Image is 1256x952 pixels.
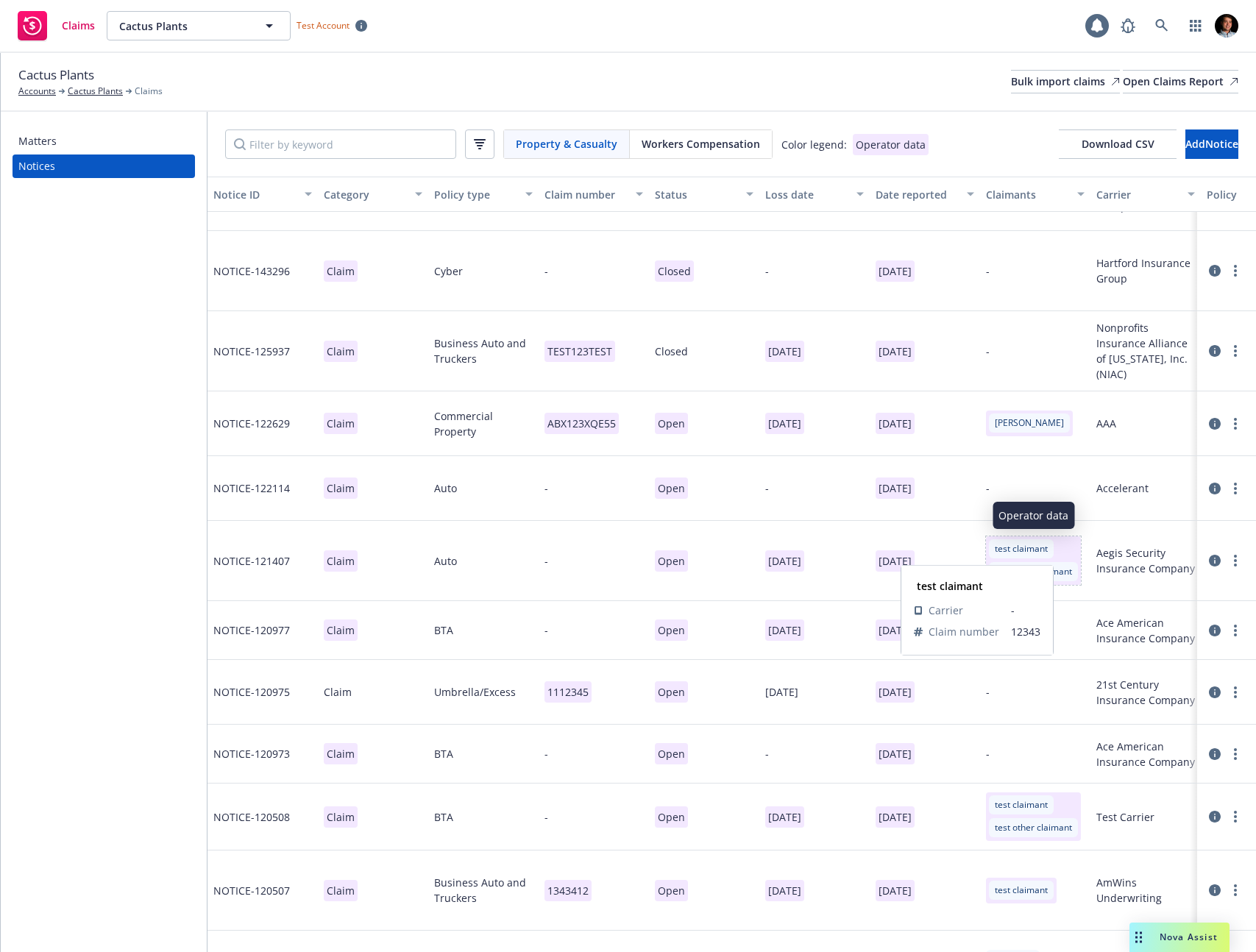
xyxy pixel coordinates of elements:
div: Drag to move [1129,923,1148,952]
span: BTA [434,809,453,825]
div: - [539,231,649,311]
div: - [539,521,649,601]
span: test claimanttest other claimant [986,536,1081,585]
div: Claim [324,684,352,700]
span: [PERSON_NAME] [995,416,1064,430]
span: [DATE] [876,619,915,641]
p: [DATE] [765,619,804,641]
p: [DATE] [876,880,915,901]
span: NOTICE- 120977 [213,622,290,638]
a: Switch app [1181,11,1210,40]
span: Claim [324,550,358,572]
a: Cactus Plants [68,85,123,98]
span: BTA [434,622,453,638]
a: Matters [13,129,195,153]
div: Policy type [434,187,517,202]
button: Date reported [870,177,980,212]
span: Claims [135,85,163,98]
button: Nova Assist [1129,923,1230,952]
div: Operator data [853,134,929,155]
span: Download CSV [1082,137,1154,151]
div: Claim number [544,187,627,202]
div: - [986,344,990,359]
a: Notices [13,154,195,178]
span: Cactus Plants [18,65,94,85]
a: more [1227,881,1244,899]
span: AAA [1096,416,1116,431]
span: NOTICE- 125937 [213,344,290,359]
div: Notices [18,154,55,178]
span: Nonprofits Insurance Alliance of [US_STATE], Inc. (NIAC) [1096,320,1195,382]
div: Status [655,187,737,202]
p: Open [655,681,688,703]
span: 1112345 [544,681,592,703]
a: Bulk import claims [1011,70,1120,93]
div: - [539,456,649,521]
p: [DATE] [876,413,915,434]
div: Claimants [986,187,1068,202]
div: Open Claims Report [1123,71,1238,93]
a: more [1227,342,1244,360]
button: Policy type [428,177,539,212]
div: - [986,263,990,279]
span: NOTICE- 120975 [213,684,290,700]
span: BTA [434,746,453,761]
span: Aegis Security Insurance Company [1096,545,1195,576]
span: 1343412 [544,880,592,901]
span: Auto [434,553,457,569]
span: Test Account [297,19,350,32]
div: Matters [18,129,57,153]
div: - [759,725,870,784]
a: Report a Bug [1113,11,1143,40]
p: Closed [655,260,694,282]
span: TEST123TEST [544,341,615,362]
p: Claim [324,477,358,499]
span: Claim [324,619,358,641]
p: Open [655,743,688,764]
span: [DATE] [765,880,804,901]
p: [DATE] [765,413,804,434]
p: Open [655,550,688,572]
a: Search [1147,11,1177,40]
div: - [986,684,990,700]
span: Accelerant [1096,480,1149,496]
div: Category [324,187,406,202]
button: Claim number [539,177,649,212]
div: [DATE] [765,684,798,700]
span: NOTICE- 122114 [213,480,290,496]
span: [DATE] [765,550,804,572]
span: Ace American Insurance Company [1096,739,1195,770]
button: Status [649,177,759,212]
div: Date reported [876,187,958,202]
span: Auto [434,480,457,496]
span: [PERSON_NAME] [986,411,1073,436]
p: Claim [324,260,358,282]
span: [DATE] [765,806,804,828]
button: Notice ID [207,177,318,212]
span: Nova Assist [1160,931,1218,943]
div: - [759,456,870,521]
a: more [1227,745,1244,763]
div: Loss date [765,187,848,202]
p: [DATE] [876,681,915,703]
span: Claim [324,806,358,828]
div: Bulk import claims [1011,71,1120,93]
span: NOTICE- 120973 [213,746,290,761]
span: Add Notice [1185,137,1238,151]
span: Commercial Property [434,408,533,439]
span: test claimanttest other claimant [986,792,1081,841]
a: more [1227,552,1244,569]
p: Claim [324,413,358,434]
div: Notice ID [213,187,296,202]
div: - [759,231,870,311]
p: [DATE] [876,550,915,572]
strong: test claimant [917,579,983,593]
